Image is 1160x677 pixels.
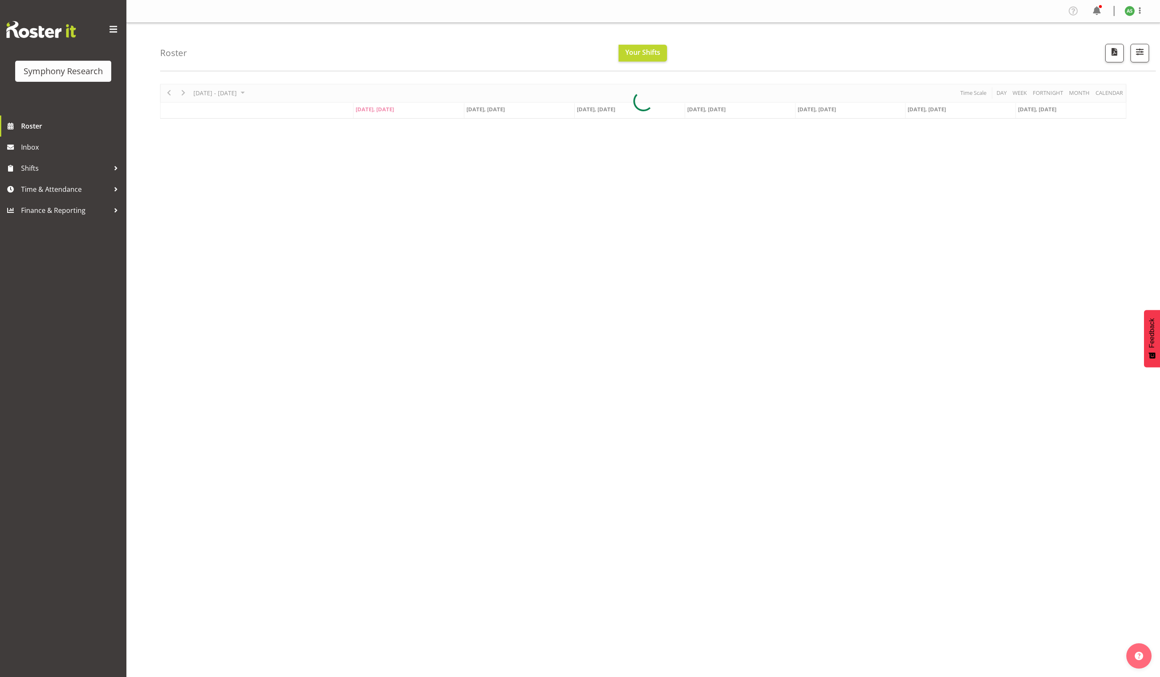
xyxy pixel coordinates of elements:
[21,120,122,132] span: Roster
[21,204,110,217] span: Finance & Reporting
[6,21,76,38] img: Rosterit website logo
[21,162,110,175] span: Shifts
[160,48,187,58] h4: Roster
[1144,310,1160,367] button: Feedback - Show survey
[21,183,110,196] span: Time & Attendance
[1131,44,1149,62] button: Filter Shifts
[21,141,122,153] span: Inbox
[24,65,103,78] div: Symphony Research
[625,48,660,57] span: Your Shifts
[1125,6,1135,16] img: ange-steiger11422.jpg
[1135,652,1143,660] img: help-xxl-2.png
[1105,44,1124,62] button: Download a PDF of the roster according to the set date range.
[619,45,667,62] button: Your Shifts
[1148,318,1156,348] span: Feedback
